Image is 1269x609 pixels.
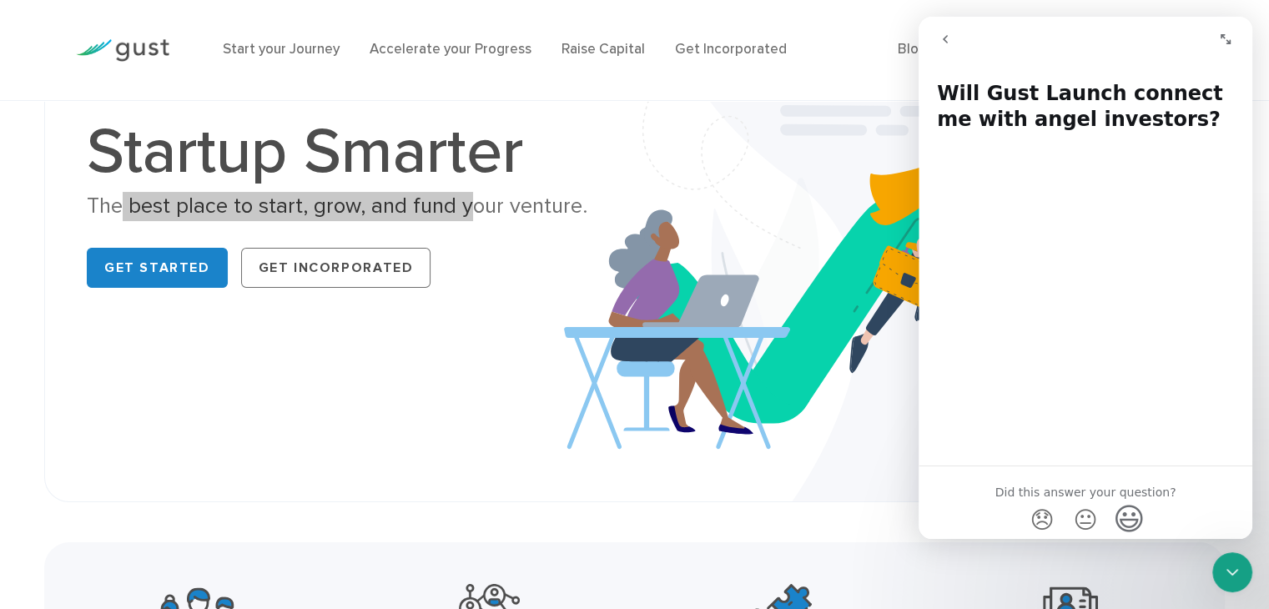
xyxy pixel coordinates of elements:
[182,481,239,525] span: smiley reaction
[675,41,787,58] a: Get Incorporated
[370,41,531,58] a: Accelerate your Progress
[87,120,622,184] h1: Startup Smarter
[561,41,645,58] a: Raise Capital
[87,192,622,221] div: The best place to start, grow, and fund your venture.
[87,248,228,288] a: Get Started
[76,39,169,62] img: Gust Logo
[1212,552,1252,592] iframe: Intercom live chat
[223,41,340,58] a: Start your Journey
[919,17,1252,539] iframe: Intercom live chat
[898,41,927,58] a: Blog
[194,481,227,525] span: 😃
[241,248,431,288] a: Get Incorporated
